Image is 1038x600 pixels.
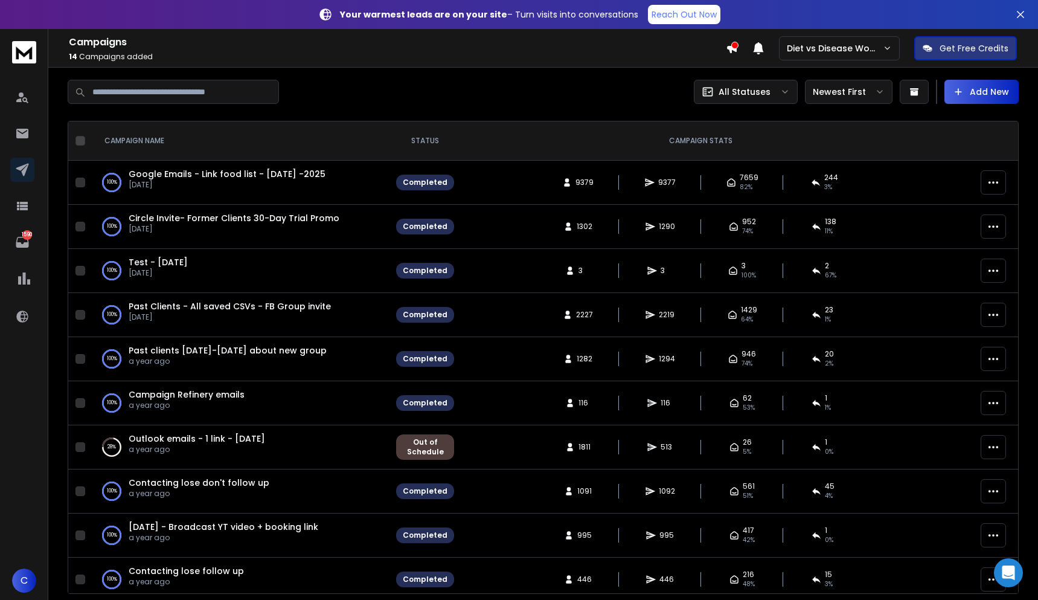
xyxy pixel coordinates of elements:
p: a year ago [129,356,327,366]
p: [DATE] [129,180,325,190]
p: Diet vs Disease Workspace [787,42,883,54]
p: a year ago [129,445,265,454]
span: 244 [824,173,838,182]
td: 100%[DATE] - Broadcast YT video + booking linka year ago [90,514,389,558]
span: 74 % [742,359,752,369]
td: 28%Outlook emails - 1 link - [DATE]a year ago [90,425,389,469]
p: Get Free Credits [940,42,1008,54]
span: 946 [742,349,756,359]
td: 100%Test - [DATE][DATE] [90,249,389,293]
span: 3 % [824,182,832,192]
span: 51 % [743,491,753,501]
button: Get Free Credits [914,36,1017,60]
div: Open Intercom Messenger [994,558,1023,587]
span: 9377 [658,178,676,187]
div: Completed [403,310,447,320]
span: 4 % [825,491,833,501]
span: Contacting lose don't follow up [129,477,269,489]
a: Past clients [DATE]-[DATE] about new group [129,344,327,356]
a: Test - [DATE] [129,256,188,268]
p: 100 % [107,529,117,541]
span: 952 [742,217,756,227]
p: 28 % [107,441,116,453]
span: 20 [825,349,834,359]
span: 0 % [825,447,833,457]
span: 138 [825,217,836,227]
span: 42 % [743,535,755,545]
span: 417 [743,526,754,535]
p: 1590 [22,230,32,240]
span: 446 [659,575,674,584]
p: [DATE] [129,312,331,322]
span: 1294 [659,354,675,364]
span: 82 % [740,182,752,192]
button: Add New [944,80,1019,104]
span: 1290 [659,222,675,231]
span: 1282 [577,354,592,364]
span: 3 [742,261,746,271]
p: [DATE] [129,224,339,234]
p: a year ago [129,489,269,498]
a: Google Emails - Link food list - [DATE] -2025 [129,168,325,180]
span: 3 [661,266,673,276]
div: Out of Schedule [403,437,447,457]
p: a year ago [129,577,244,587]
a: [DATE] - Broadcast YT video + booking link [129,521,318,533]
p: 100 % [107,176,117,189]
a: Reach Out Now [648,5,720,24]
span: 116 [661,398,673,408]
span: 1429 [741,305,757,315]
span: 1302 [577,222,592,231]
span: 2 % [825,359,833,369]
p: 100 % [107,573,117,585]
span: 3 [578,266,591,276]
p: 100 % [107,221,117,233]
div: Completed [403,575,447,584]
p: Campaigns added [69,52,726,62]
div: Completed [403,222,447,231]
img: logo [12,41,36,63]
span: 62 [743,393,752,403]
p: All Statuses [719,86,770,98]
span: 100 % [742,271,756,280]
span: 74 % [742,227,753,236]
span: 995 [577,531,592,540]
td: 100%Google Emails - Link food list - [DATE] -2025[DATE] [90,161,389,205]
p: 100 % [107,353,117,365]
p: a year ago [129,533,318,543]
span: 116 [578,398,591,408]
td: 100%Circle Invite- Former Clients 30-Day Trial Promo[DATE] [90,205,389,249]
span: 23 [825,305,833,315]
th: STATUS [389,121,461,161]
div: Completed [403,178,447,187]
span: 45 [825,482,835,491]
span: 15 [825,570,832,579]
span: 995 [659,531,674,540]
span: 1 [825,437,827,447]
p: – Turn visits into conversations [340,8,638,21]
a: Outlook emails - 1 link - [DATE] [129,433,265,445]
span: 7659 [740,173,758,182]
td: 100%Contacting lose don't follow upa year ago [90,469,389,514]
div: Completed [403,266,447,276]
a: Contacting lose follow up [129,565,244,577]
span: Campaign Refinery emails [129,389,245,401]
a: Past Clients - All saved CSVs - FB Group invite [129,300,331,312]
span: 48 % [743,579,755,589]
span: 1 [825,526,827,535]
p: a year ago [129,401,245,410]
span: 0 % [825,535,833,545]
span: 11 % [825,227,833,236]
a: Circle Invite- Former Clients 30-Day Trial Promo [129,212,339,224]
span: 3 % [825,579,833,589]
span: 9379 [575,178,594,187]
button: C [12,569,36,593]
span: 1 % [825,403,831,413]
div: Completed [403,531,447,540]
p: 100 % [107,397,117,409]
